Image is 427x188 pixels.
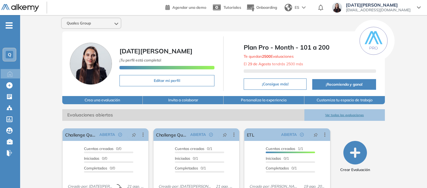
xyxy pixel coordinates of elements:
a: Challenge Quales (Level 6/7/8) [65,128,97,141]
button: Crear Evaluación [340,141,370,173]
span: Iniciadas [84,156,99,161]
button: ¡Recomienda y gana! [312,79,376,90]
a: Challenge Quales (Level 4/5) [156,128,188,141]
button: Crea una evaluación [62,96,143,104]
span: Plan Pro - Month - 101 a 200 [244,43,376,52]
span: 0/1 [175,146,212,151]
span: 0/0 [84,166,115,170]
button: pushpin [309,130,323,140]
span: ¡Tu perfil está completo! [119,58,161,62]
span: El tendrás 2500 más [244,62,303,66]
button: Customiza tu espacio de trabajo [304,96,385,104]
b: 29 de Agosto [248,62,271,66]
span: 0/1 [266,156,289,161]
span: Crear Evaluación [340,167,370,173]
span: Completados [84,166,107,170]
img: Logo [1,4,39,12]
span: Tutoriales [224,5,241,10]
span: Iniciadas [175,156,190,161]
span: Completados [266,166,289,170]
span: [DATE][PERSON_NAME] [119,47,192,55]
span: check-circle [300,133,304,137]
span: ABIERTA [190,132,206,137]
span: 0/1 [175,166,206,170]
span: Agendar una demo [172,5,206,10]
span: 0/0 [84,146,121,151]
img: world [285,4,292,11]
button: Ver todas las evaluaciones [304,109,385,121]
span: Completados [175,166,198,170]
span: [DATE][PERSON_NAME] [346,3,411,8]
span: Iniciadas [266,156,281,161]
span: check-circle [118,133,122,137]
span: Evaluaciones abiertas [62,109,304,121]
span: pushpin [223,132,227,137]
span: ES [295,5,299,10]
span: 0/1 [175,156,198,161]
span: Q [8,52,11,57]
span: ABIERTA [281,132,297,137]
button: Editar mi perfil [119,75,215,86]
span: 0/1 [266,166,297,170]
span: Onboarding [256,5,277,10]
span: check-circle [209,133,213,137]
span: Quales Group [67,21,91,26]
span: Cuentas creadas [266,146,295,151]
span: Cuentas creadas [84,146,114,151]
span: pushpin [132,132,136,137]
b: 2500 [262,54,271,59]
span: [EMAIL_ADDRESS][DOMAIN_NAME] [346,8,411,13]
span: Te quedan Evaluaciones [244,54,294,59]
button: ¡Consigue más! [244,78,307,90]
span: ABIERTA [99,132,115,137]
span: 1/1 [266,146,303,151]
a: Agendar una demo [165,3,206,11]
i: - [6,25,13,26]
button: Personaliza la experiencia [224,96,304,104]
button: Onboarding [246,1,277,14]
img: arrow [302,6,306,9]
span: 0/0 [84,156,107,161]
button: Invita a colaborar [143,96,224,104]
button: pushpin [127,130,141,140]
span: Cuentas creadas [175,146,204,151]
button: pushpin [218,130,232,140]
a: ETL [247,128,254,141]
span: pushpin [313,132,318,137]
img: Foto de perfil [70,43,112,85]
